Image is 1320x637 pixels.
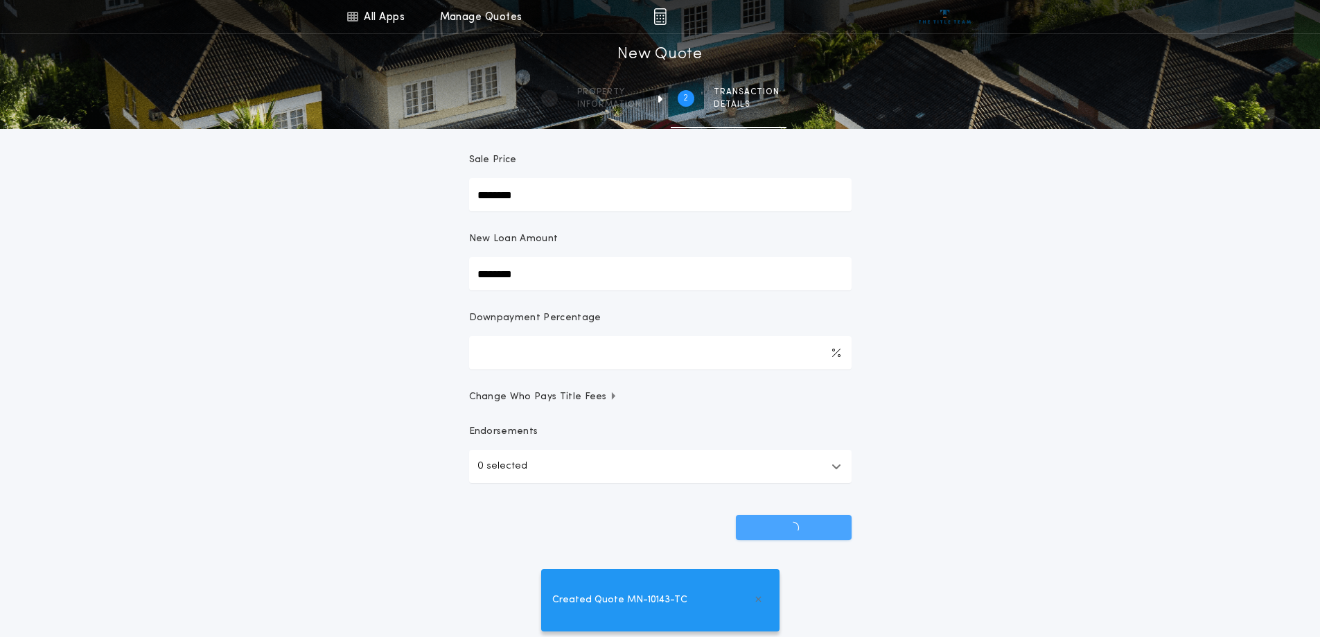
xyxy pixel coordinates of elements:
h2: 2 [683,93,688,104]
button: Change Who Pays Title Fees [469,390,852,404]
span: Transaction [714,87,780,98]
button: 0 selected [469,450,852,483]
p: Downpayment Percentage [469,311,601,325]
input: Sale Price [469,178,852,211]
p: Endorsements [469,425,852,439]
span: information [577,99,642,110]
span: details [714,99,780,110]
p: New Loan Amount [469,232,558,246]
span: Created Quote MN-10143-TC [552,593,687,608]
span: Change Who Pays Title Fees [469,390,618,404]
img: vs-icon [919,10,971,24]
p: Sale Price [469,153,517,167]
input: New Loan Amount [469,257,852,290]
h1: New Quote [617,44,702,66]
img: img [653,8,667,25]
input: Downpayment Percentage [469,336,852,369]
p: 0 selected [477,458,527,475]
span: Property [577,87,642,98]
